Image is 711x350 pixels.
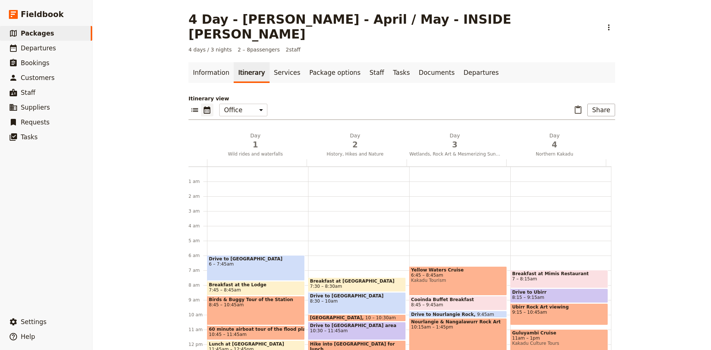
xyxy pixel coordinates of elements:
[477,312,494,317] span: 9:45am
[188,193,207,199] div: 2 am
[512,310,606,315] span: 9:15 – 10:45am
[310,284,342,289] span: 7:30 – 8:30am
[188,46,232,53] span: 4 days / 3 nights
[459,62,503,83] a: Departures
[188,104,201,116] button: List view
[21,133,38,141] span: Tasks
[365,62,389,83] a: Staff
[305,62,365,83] a: Package options
[21,9,64,20] span: Fieldbook
[21,104,50,111] span: Suppliers
[407,151,503,157] span: Wetlands, Rock Art & Mesmerizing Sunsets
[21,30,54,37] span: Packages
[188,297,207,303] div: 9 am
[512,304,606,310] span: Ubirr Rock Art viewing
[572,104,584,116] button: Paste itinerary item
[512,295,544,300] span: 8:15 – 9:15am
[207,132,307,159] button: Day1Wild rides and waterfalls
[238,46,280,53] span: 2 – 8 passengers
[310,139,400,150] span: 2
[270,62,305,83] a: Services
[308,322,406,340] div: Drive to [GEOGRAPHIC_DATA] area10:30 – 11:45am
[512,341,606,346] span: Kakadu Culture Tours
[188,267,207,273] div: 7 am
[188,95,615,102] p: Itinerary view
[411,302,443,307] span: 8:45 – 9:45am
[201,104,213,116] button: Calendar view
[411,278,505,283] span: Kakadu Tourism
[310,323,404,328] span: Drive to [GEOGRAPHIC_DATA] area
[21,59,49,67] span: Bookings
[188,208,207,214] div: 3 am
[411,273,505,278] span: 6:45 – 8:45am
[310,293,404,299] span: Drive to [GEOGRAPHIC_DATA]
[509,139,600,150] span: 4
[209,302,303,307] span: 8:45 – 10:45am
[188,312,207,318] div: 10 am
[308,277,406,292] div: Breakfast at [GEOGRAPHIC_DATA]7:30 – 8:30am
[209,256,303,261] span: Drive to [GEOGRAPHIC_DATA]
[234,62,269,83] a: Itinerary
[509,132,600,150] h2: Day
[21,333,35,340] span: Help
[21,318,47,326] span: Settings
[587,104,615,116] button: Share
[307,132,406,159] button: Day2History, Hikes and Nature
[209,297,303,302] span: Birds & Buggy Tour of the Station
[188,327,207,333] div: 11 am
[308,292,406,314] div: Drive to [GEOGRAPHIC_DATA]8:30 – 10am
[310,328,404,333] span: 10:30 – 11:45am
[310,315,365,320] span: [GEOGRAPHIC_DATA]
[411,312,477,317] span: Drive to Nourlangie Rock
[188,179,207,184] div: 1 am
[210,139,301,150] span: 1
[512,330,606,336] span: Guluyambi Cruise
[209,287,241,293] span: 7:45 – 8:45am
[407,132,506,159] button: Day3Wetlands, Rock Art & Mesmerizing Sunsets
[207,296,305,325] div: Birds & Buggy Tour of the Station8:45 – 10:45am
[209,327,303,332] span: 60 minute airboat tour of the flood plains and wetlands.
[410,139,500,150] span: 3
[512,276,606,281] span: 7 – 8:15am
[409,296,507,310] div: Cooinda Buffet Breakfast8:45 – 9:45am
[188,282,207,288] div: 8 am
[602,21,615,34] button: Actions
[365,315,396,320] span: 10 – 10:30am
[411,297,505,302] span: Cooinda Buffet Breakfast
[510,270,608,288] div: Breakfast at Mimis Restaurant7 – 8:15am
[188,12,598,41] h1: 4 Day - [PERSON_NAME] - April / May - INSIDE [PERSON_NAME]
[310,132,400,150] h2: Day
[209,332,247,337] span: 10:45 – 11:45am
[207,255,305,281] div: Drive to [GEOGRAPHIC_DATA]6 – 7:45am
[207,281,305,296] div: Breakfast at the Lodge7:45 – 8:45am
[21,74,54,81] span: Customers
[210,132,301,150] h2: Day
[410,132,500,150] h2: Day
[188,341,207,347] div: 12 pm
[411,267,505,273] span: Yellow Waters Cruise
[308,314,406,321] div: [GEOGRAPHIC_DATA]10 – 10:30am
[209,341,303,347] span: Lunch at [GEOGRAPHIC_DATA]
[207,151,304,157] span: Wild rides and waterfalls
[188,223,207,229] div: 4 am
[286,46,301,53] span: 2 staff
[209,261,303,267] span: 6 – 7:45am
[388,62,414,83] a: Tasks
[411,319,505,324] span: Nourlangie & Nangalawurr Rock Art
[21,89,36,96] span: Staff
[21,44,56,52] span: Departures
[409,311,507,318] div: Drive to Nourlangie Rock9:45am
[414,62,459,83] a: Documents
[506,132,606,159] button: Day4Northern Kakadu
[310,279,404,284] span: Breakfast at [GEOGRAPHIC_DATA]
[512,290,606,295] span: Drive to Ubirr
[188,238,207,244] div: 5 am
[506,151,603,157] span: Northern Kakadu
[510,303,608,325] div: Ubirr Rock Art viewing9:15 – 10:45am
[512,336,606,341] span: 11am – 1pm
[188,253,207,259] div: 6 am
[209,282,303,287] span: Breakfast at the Lodge
[411,324,505,330] span: 10:15am – 1:45pm
[188,62,234,83] a: Information
[307,151,403,157] span: History, Hikes and Nature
